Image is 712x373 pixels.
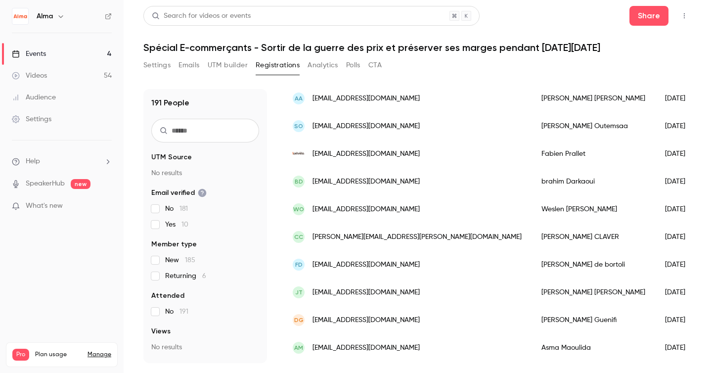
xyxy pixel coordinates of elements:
div: Settings [12,114,51,124]
h1: Spécial E-commerçants - Sortir de la guerre des prix et préserver ses marges pendant [DATE][DATE] [143,42,692,53]
span: new [71,179,90,189]
div: [PERSON_NAME] Outemsaa [532,112,655,140]
div: [DATE] [655,223,706,251]
span: Referrer [151,362,179,372]
div: Videos [12,71,47,81]
span: SO [294,122,303,131]
h1: 191 People [151,97,189,109]
span: What's new [26,201,63,211]
div: [DATE] [655,112,706,140]
span: [EMAIL_ADDRESS][DOMAIN_NAME] [312,177,420,187]
button: Share [629,6,668,26]
span: 181 [179,205,188,212]
div: Asma Maoulida [532,334,655,362]
span: AM [294,343,303,352]
img: kelvelo.com [293,152,305,156]
span: jt [295,288,303,297]
span: [EMAIL_ADDRESS][DOMAIN_NAME] [312,204,420,215]
span: New [165,255,195,265]
div: Audience [12,93,56,102]
div: [DATE] [655,168,706,195]
li: help-dropdown-opener [12,156,112,167]
button: CTA [368,57,382,73]
p: No results [151,342,259,352]
span: Attended [151,291,184,301]
div: [PERSON_NAME] [PERSON_NAME] [532,85,655,112]
span: Member type [151,239,197,249]
span: Returning [165,271,206,281]
span: UTM Source [151,152,192,162]
a: SpeakerHub [26,179,65,189]
button: Polls [346,57,360,73]
div: Fabien Prallet [532,140,655,168]
span: No [165,204,188,214]
div: [DATE] [655,251,706,279]
span: WO [293,205,304,214]
button: Registrations [256,57,300,73]
span: Plan usage [35,351,82,359]
button: Analytics [308,57,338,73]
span: [EMAIL_ADDRESS][DOMAIN_NAME] [312,149,420,159]
span: [EMAIL_ADDRESS][DOMAIN_NAME] [312,260,420,270]
span: [EMAIL_ADDRESS][DOMAIN_NAME] [312,315,420,326]
span: 191 [179,308,188,315]
p: No results [151,168,259,178]
span: 10 [181,221,188,228]
div: [PERSON_NAME] Guenifi [532,306,655,334]
span: Views [151,326,171,336]
span: 185 [185,257,195,264]
div: [DATE] [655,140,706,168]
div: Weslen [PERSON_NAME] [532,195,655,223]
span: Help [26,156,40,167]
div: Events [12,49,46,59]
span: [PERSON_NAME][EMAIL_ADDRESS][PERSON_NAME][DOMAIN_NAME] [312,232,522,242]
div: [DATE] [655,195,706,223]
img: Alma [12,8,28,24]
span: No [165,307,188,317]
div: [PERSON_NAME] [PERSON_NAME] [532,279,655,306]
div: [PERSON_NAME] CLAVER [532,223,655,251]
a: Manage [88,351,111,359]
span: [EMAIL_ADDRESS][DOMAIN_NAME] [312,343,420,353]
span: [EMAIL_ADDRESS][DOMAIN_NAME] [312,287,420,298]
span: Email verified [151,188,207,198]
span: fd [295,260,303,269]
span: [EMAIL_ADDRESS][DOMAIN_NAME] [312,121,420,132]
div: [DATE] [655,334,706,362]
span: bD [295,177,303,186]
button: UTM builder [208,57,248,73]
h6: Alma [37,11,53,21]
span: 6 [202,273,206,280]
span: AA [295,94,303,103]
div: [PERSON_NAME] de bortoli [532,251,655,279]
span: DG [294,316,304,325]
button: Settings [143,57,171,73]
div: [DATE] [655,306,706,334]
button: Emails [178,57,199,73]
div: Search for videos or events [152,11,251,21]
span: [EMAIL_ADDRESS][DOMAIN_NAME] [312,93,420,104]
div: [DATE] [655,85,706,112]
span: Pro [12,349,29,361]
span: CC [294,233,303,241]
div: brahim Darkaoui [532,168,655,195]
iframe: Noticeable Trigger [100,202,112,211]
div: [DATE] [655,279,706,306]
span: Yes [165,220,188,230]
